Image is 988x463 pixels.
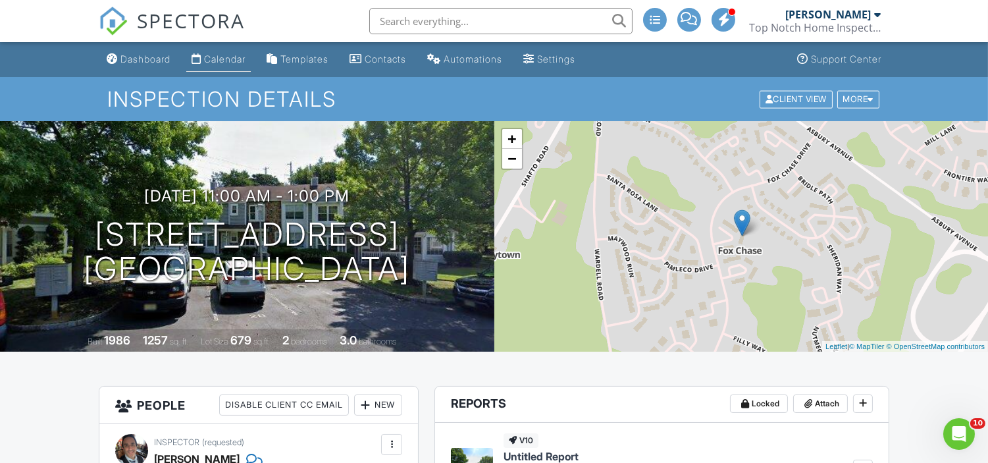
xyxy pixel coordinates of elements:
div: [PERSON_NAME] [785,8,871,21]
iframe: Intercom live chat [943,418,975,450]
h1: [STREET_ADDRESS] [GEOGRAPHIC_DATA] [84,217,410,287]
input: Search everything... [369,8,633,34]
div: 679 [230,333,251,347]
h3: People [99,387,418,424]
div: 2 [282,333,289,347]
div: 1986 [104,333,130,347]
div: 1257 [143,333,168,347]
span: sq. ft. [170,337,188,346]
a: Zoom out [502,149,522,169]
div: 3.0 [340,333,357,347]
span: bedrooms [291,337,327,346]
a: Contacts [344,47,411,72]
div: Calendar [204,53,246,65]
a: Calendar [186,47,251,72]
span: 10 [970,418,985,429]
div: Automations [444,53,502,65]
div: Templates [280,53,328,65]
span: bathrooms [359,337,396,346]
div: Settings [537,53,575,65]
span: Built [88,337,102,346]
div: New [354,395,402,416]
h1: Inspection Details [107,88,881,111]
a: Dashboard [101,47,176,72]
div: Support Center [811,53,881,65]
span: (requested) [202,437,244,447]
a: Leaflet [825,342,847,350]
a: © MapTiler [849,342,885,350]
a: Client View [758,94,836,103]
div: Disable Client CC Email [219,395,349,416]
img: The Best Home Inspection Software - Spectora [99,7,128,36]
h3: [DATE] 11:00 am - 1:00 pm [144,187,350,205]
a: Zoom in [502,129,522,149]
div: More [837,90,880,108]
div: Client View [760,90,833,108]
a: Automations (Advanced) [422,47,507,72]
span: Lot Size [201,337,228,346]
span: Inspector [154,437,199,447]
a: © OpenStreetMap contributors [887,342,985,350]
span: sq.ft. [253,337,270,346]
div: Top Notch Home Inspection [749,21,881,34]
div: | [822,341,988,352]
a: SPECTORA [99,18,245,45]
div: Contacts [365,53,406,65]
a: Support Center [792,47,887,72]
a: Settings [518,47,581,72]
span: SPECTORA [137,7,245,34]
div: Dashboard [120,53,170,65]
a: Templates [261,47,334,72]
